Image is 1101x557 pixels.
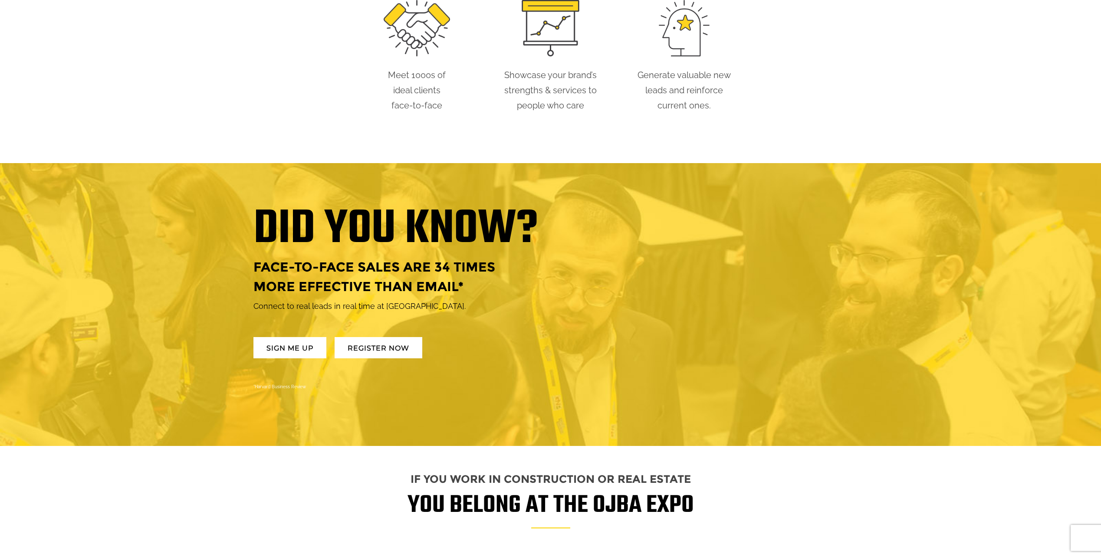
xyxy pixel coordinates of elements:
div: Meet 1000s of ideal clients face-to-face [368,68,465,113]
textarea: Type your message and click 'Submit' [11,131,158,260]
input: Enter your last name [11,80,158,99]
a: REGISTER NOW [335,337,422,358]
div: Showcase your brand’s strengths & services to people who care [502,68,598,113]
h2: FACE-TO-FACE SALES ARE 34 TIMES MORE EFFECTIVE THAN EMAIL* [253,257,539,296]
p: Connect to real leads in real time at [GEOGRAPHIC_DATA]. [253,299,539,313]
h3: IF YOU WORK IN CONSTRUCTION OR REAL ESTATE [253,476,848,482]
input: Enter your email address [11,106,158,125]
h1: YOU BELONG AT THE OJBA EXPO [408,495,694,533]
div: *Harvard Business Review [253,380,539,394]
h1: DID YOU KNOW? [253,210,539,249]
div: Minimize live chat window [142,4,163,25]
a: SIGN ME UP [253,337,326,358]
div: Leave a message [45,49,146,60]
em: Submit [127,267,158,279]
div: Generate valuable new leads and reinforce current ones. [636,68,732,113]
